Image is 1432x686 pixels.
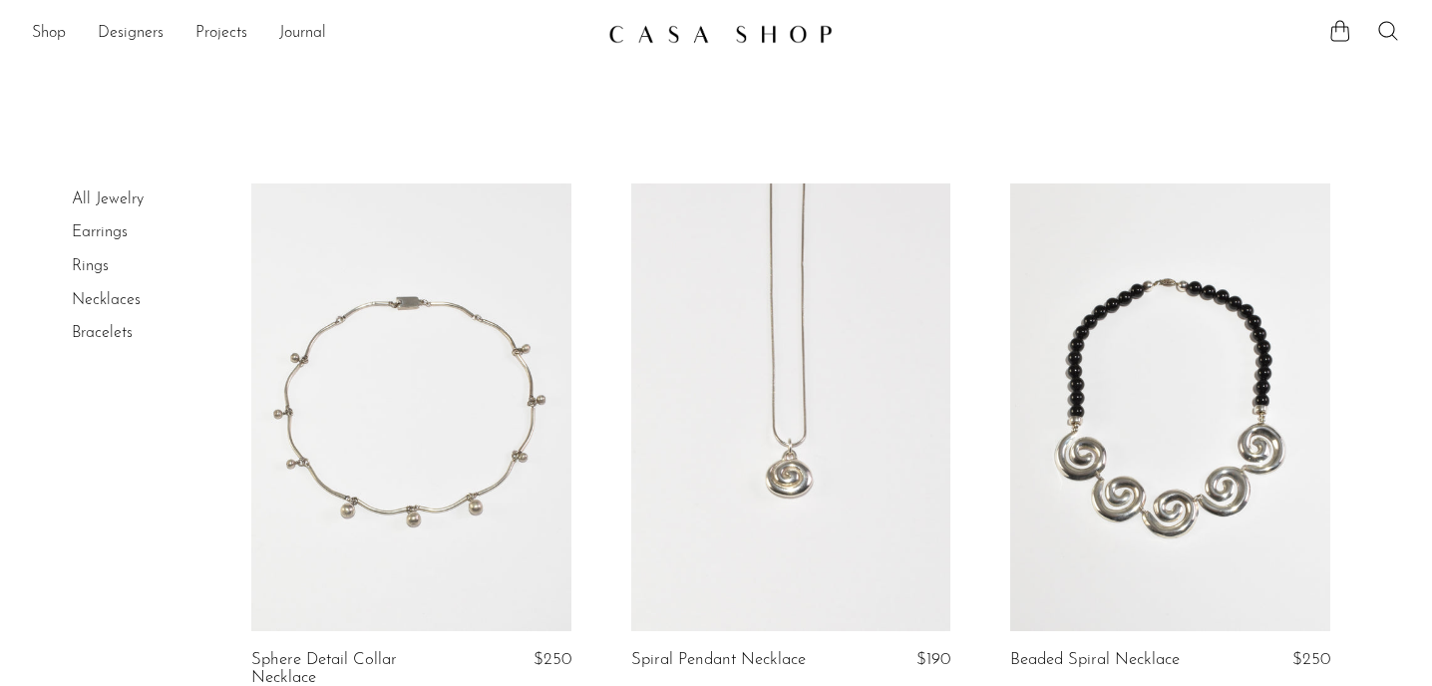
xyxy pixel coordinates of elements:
a: Rings [72,258,109,274]
span: $250 [1292,651,1330,668]
a: Shop [32,21,66,47]
a: Necklaces [72,292,141,308]
a: Projects [195,21,247,47]
a: Earrings [72,224,128,240]
span: $190 [916,651,950,668]
a: All Jewelry [72,191,144,207]
a: Beaded Spiral Necklace [1010,651,1180,669]
ul: NEW HEADER MENU [32,17,592,51]
nav: Desktop navigation [32,17,592,51]
a: Spiral Pendant Necklace [631,651,806,669]
span: $250 [534,651,571,668]
a: Bracelets [72,325,133,341]
a: Designers [98,21,164,47]
a: Journal [279,21,326,47]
